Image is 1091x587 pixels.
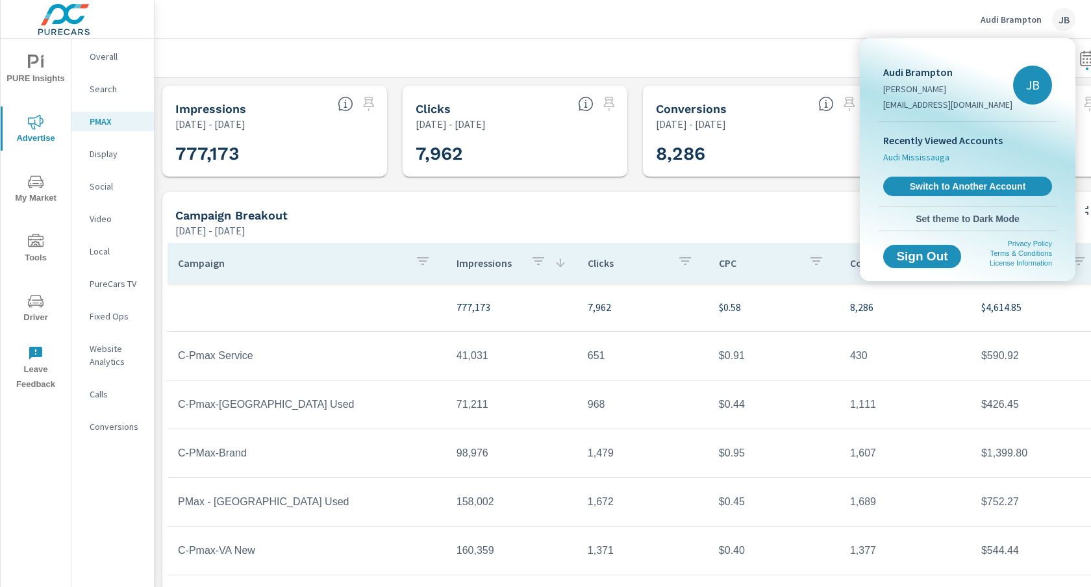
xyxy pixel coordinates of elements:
span: Set theme to Dark Mode [883,213,1052,225]
p: Audi Brampton [883,64,1012,80]
span: Audi Mississauga [883,151,949,164]
span: Sign Out [894,251,951,262]
a: Privacy Policy [1008,240,1052,247]
div: JB [1013,66,1052,105]
button: Set theme to Dark Mode [878,207,1057,231]
span: Switch to Another Account [890,181,1045,192]
p: [EMAIL_ADDRESS][DOMAIN_NAME] [883,98,1012,111]
a: License Information [990,259,1052,267]
p: Recently Viewed Accounts [883,132,1052,148]
button: Sign Out [883,245,961,268]
a: Terms & Conditions [990,249,1052,257]
p: [PERSON_NAME] [883,82,1012,95]
a: Switch to Another Account [883,177,1052,196]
